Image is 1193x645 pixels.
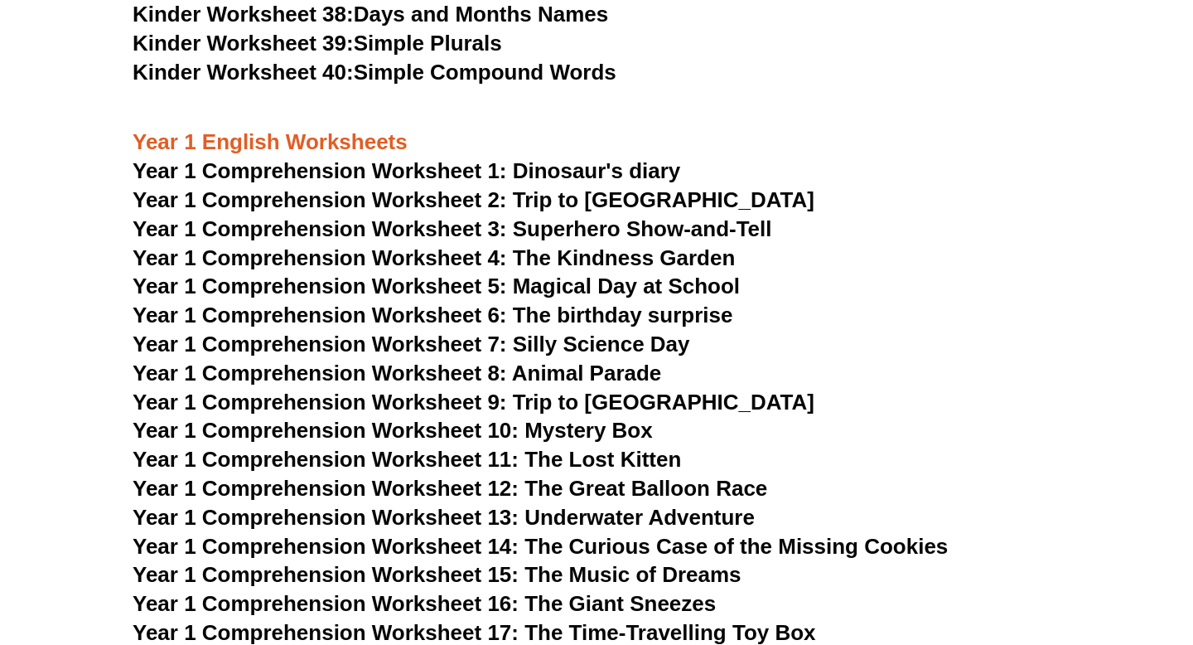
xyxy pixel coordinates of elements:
[133,505,755,530] a: Year 1 Comprehension Worksheet 13: Underwater Adventure
[133,158,680,183] a: Year 1 Comprehension Worksheet 1: Dinosaur's diary
[133,332,690,356] a: Year 1 Comprehension Worksheet 7: Silly Science Day
[133,591,716,616] a: Year 1 Comprehension Worksheet 16: The Giant Sneezes
[133,447,681,472] a: Year 1 Comprehension Worksheet 11: The Lost Kitten
[133,274,740,298] a: Year 1 Comprehension Worksheet 5: Magical Day at School
[133,418,653,443] a: Year 1 Comprehension Worksheet 10: Mystery Box
[133,476,767,501] a: Year 1 Comprehension Worksheet 12: The Great Balloon Race
[133,216,772,241] a: Year 1 Comprehension Worksheet 3: Superhero Show-and-Tell
[133,390,814,415] a: Year 1 Comprehension Worksheet 9: Trip to [GEOGRAPHIC_DATA]
[133,60,354,85] span: Kinder Worksheet 40:
[133,31,354,56] span: Kinder Worksheet 39:
[133,361,661,386] a: Year 1 Comprehension Worksheet 8: Animal Parade
[133,303,732,327] a: Year 1 Comprehension Worksheet 6: The birthday surprise
[133,2,608,27] a: Kinder Worksheet 38:Days and Months Names
[133,129,1060,157] h3: Year 1 English Worksheets
[133,245,735,270] a: Year 1 Comprehension Worksheet 4: The Kindness Garden
[133,2,354,27] span: Kinder Worksheet 38:
[909,458,1193,645] iframe: Chat Widget
[133,620,816,645] a: Year 1 Comprehension Worksheet 17: The Time-Travelling Toy Box
[133,60,616,85] a: Kinder Worksheet 40:Simple Compound Words
[133,562,741,587] a: Year 1 Comprehension Worksheet 15: The Music of Dreams
[133,187,814,212] a: Year 1 Comprehension Worksheet 2: Trip to [GEOGRAPHIC_DATA]
[133,31,502,56] a: Kinder Worksheet 39:Simple Plurals
[133,534,948,559] a: Year 1 Comprehension Worksheet 14: The Curious Case of the Missing Cookies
